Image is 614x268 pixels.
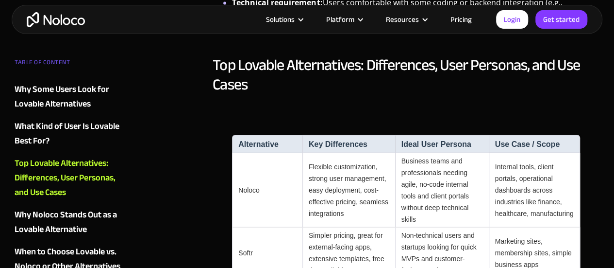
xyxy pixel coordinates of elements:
div: Solutions [266,13,295,26]
td: Noloco [232,153,302,227]
a: Pricing [438,13,484,26]
h2: Top Lovable Alternatives: Differences, User Personas, and Use Cases ‍ [213,55,599,113]
th: Key Differences [302,135,395,153]
th: Ideal User Persona [395,135,489,153]
td: Business teams and professionals needing agile, no-code internal tools and client portals without... [395,153,489,227]
td: Internal tools, client portals, operational dashboards across industries like finance, healthcare... [489,153,581,227]
a: Login [496,10,528,29]
div: Platform [314,13,374,26]
a: Top Lovable Alternatives: Differences, User Personas, and Use Cases‍ [15,156,130,199]
th: Alternative [232,135,302,153]
a: Why Noloco Stands Out as a Lovable Alternative [15,207,130,236]
th: Use Case / Scope [489,135,581,153]
a: Why Some Users Look for Lovable Alternatives [15,82,130,111]
div: Solutions [254,13,314,26]
a: What Kind of User Is Lovable Best For? [15,119,130,148]
div: Resources [386,13,419,26]
div: TABLE OF CONTENT [15,54,130,74]
a: Get started [535,10,587,29]
td: Flexible customization, strong user management, easy deployment, cost-effective pricing, seamless... [302,153,395,227]
div: Platform [326,13,354,26]
a: home [27,12,85,27]
div: Resources [374,13,438,26]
